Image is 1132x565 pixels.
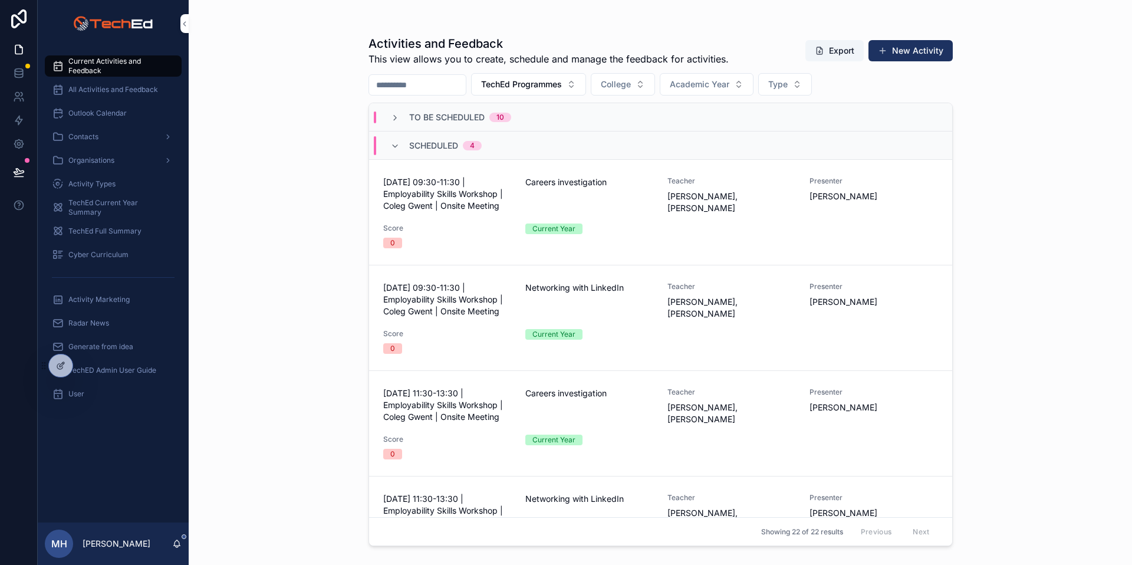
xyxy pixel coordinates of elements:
div: Current Year [532,329,575,340]
span: [PERSON_NAME], [PERSON_NAME] [667,402,795,425]
a: Outlook Calendar [45,103,182,124]
button: Select Button [660,73,753,96]
span: Presenter [809,176,937,186]
span: MH [51,537,67,551]
div: 0 [390,343,395,354]
button: Select Button [471,73,586,96]
span: [PERSON_NAME] [809,190,937,202]
span: [PERSON_NAME], [PERSON_NAME] [667,190,795,214]
button: Select Button [591,73,655,96]
span: TechEd Full Summary [68,226,141,236]
a: [DATE] 09:30-11:30 | Employability Skills Workshop | Coleg Gwent | Onsite MeetingCareers investig... [369,160,952,265]
span: TechEd Current Year Summary [68,198,170,217]
span: Teacher [667,387,795,397]
span: [PERSON_NAME], [PERSON_NAME] [667,296,795,320]
button: New Activity [868,40,953,61]
a: Organisations [45,150,182,171]
a: [DATE] 11:30-13:30 | Employability Skills Workshop | Coleg Gwent | Onsite MeetingCareers investig... [369,371,952,477]
span: User [68,389,84,399]
img: App logo [73,14,153,33]
a: Radar News [45,313,182,334]
span: [PERSON_NAME] [809,296,937,308]
span: TechED Admin User Guide [68,366,156,375]
span: All Activities and Feedback [68,85,158,94]
span: Activity Marketing [68,295,130,304]
a: Cyber Curriculum [45,244,182,265]
span: Teacher [667,176,795,186]
span: Networking with LinkedIn [525,282,653,294]
a: [DATE] 09:30-11:30 | Employability Skills Workshop | Coleg Gwent | Onsite MeetingNetworking with ... [369,265,952,371]
a: TechED Admin User Guide [45,360,182,381]
span: Contacts [68,132,98,142]
span: College [601,78,631,90]
span: Careers investigation [525,387,653,399]
span: Cyber Curriculum [68,250,129,259]
span: [PERSON_NAME] [809,402,937,413]
div: 4 [470,141,475,150]
span: Activity Types [68,179,116,189]
a: All Activities and Feedback [45,79,182,100]
div: 0 [390,449,395,459]
span: Teacher [667,493,795,502]
a: Current Activities and Feedback [45,55,182,77]
span: Generate from idea [68,342,133,352]
a: TechEd Full Summary [45,221,182,242]
a: TechEd Current Year Summary [45,197,182,218]
span: Organisations [68,156,114,165]
span: [DATE] 09:30-11:30 | Employability Skills Workshop | Coleg Gwent | Onsite Meeting [383,176,511,212]
span: To Be Scheduled [409,111,485,123]
span: Current Activities and Feedback [68,57,170,75]
span: [PERSON_NAME] [809,507,937,519]
span: Score [383,224,511,233]
a: Activity Types [45,173,182,195]
a: Contacts [45,126,182,147]
span: Outlook Calendar [68,109,127,118]
span: Scheduled [409,140,458,152]
button: Select Button [758,73,812,96]
span: Teacher [667,282,795,291]
span: Showing 22 of 22 results [761,527,843,537]
span: Academic Year [670,78,729,90]
span: TechEd Programmes [481,78,562,90]
span: Networking with LinkedIn [525,493,653,505]
span: Presenter [809,493,937,502]
div: 0 [390,238,395,248]
span: [DATE] 09:30-11:30 | Employability Skills Workshop | Coleg Gwent | Onsite Meeting [383,282,511,317]
a: User [45,383,182,405]
div: scrollable content [38,47,189,420]
span: Type [768,78,788,90]
span: Score [383,435,511,444]
span: Presenter [809,282,937,291]
a: Activity Marketing [45,289,182,310]
button: Export [805,40,864,61]
span: Radar News [68,318,109,328]
span: Score [383,329,511,339]
span: [DATE] 11:30-13:30 | Employability Skills Workshop | Coleg Gwent | Onsite Meeting [383,493,511,528]
span: Presenter [809,387,937,397]
span: [DATE] 11:30-13:30 | Employability Skills Workshop | Coleg Gwent | Onsite Meeting [383,387,511,423]
span: [PERSON_NAME], [PERSON_NAME] [667,507,795,531]
p: [PERSON_NAME] [83,538,150,550]
div: 10 [496,113,504,122]
a: Generate from idea [45,336,182,357]
span: Careers investigation [525,176,653,188]
span: This view allows you to create, schedule and manage the feedback for activities. [368,52,729,66]
h1: Activities and Feedback [368,35,729,52]
div: Current Year [532,224,575,234]
div: Current Year [532,435,575,445]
